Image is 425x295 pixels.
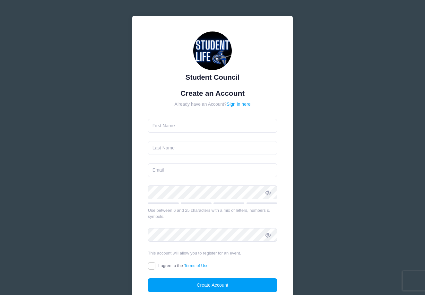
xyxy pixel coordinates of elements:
a: Sign in here [227,102,251,107]
div: Already have an Account? [148,101,277,108]
input: Last Name [148,141,277,155]
span: I agree to the [158,263,208,268]
input: Email [148,163,277,177]
div: Use between 6 and 25 characters with a mix of letters, numbers & symbols. [148,207,277,220]
button: Create Account [148,278,277,292]
input: First Name [148,119,277,133]
input: I agree to theTerms of Use [148,262,155,270]
img: Student Council [193,31,232,70]
a: Terms of Use [184,263,209,268]
h1: Create an Account [148,89,277,98]
div: This account will allow you to register for an event. [148,250,277,256]
div: Student Council [148,72,277,83]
